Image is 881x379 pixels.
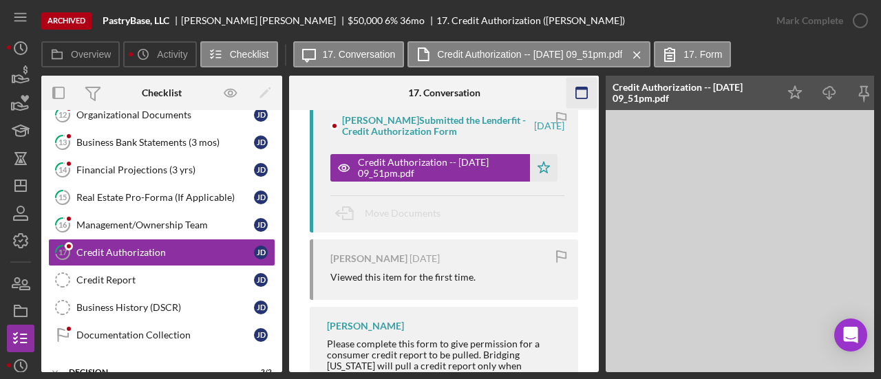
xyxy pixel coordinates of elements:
a: 17Credit AuthorizationJD [48,239,275,266]
button: Credit Authorization -- [DATE] 09_51pm.pdf [407,41,650,67]
a: 14Financial Projections (3 yrs)JD [48,156,275,184]
a: Documentation CollectionJD [48,321,275,349]
label: Checklist [230,49,269,60]
div: 17. Credit Authorization ([PERSON_NAME]) [436,15,625,26]
label: Credit Authorization -- [DATE] 09_51pm.pdf [437,49,622,60]
span: Move Documents [365,207,440,219]
div: J D [254,191,268,204]
div: Credit Report [76,274,254,285]
button: Move Documents [330,196,454,230]
div: J D [254,136,268,149]
a: Credit ReportJD [48,266,275,294]
a: 16Management/Ownership TeamJD [48,211,275,239]
div: 2 / 2 [247,368,272,376]
tspan: 16 [59,220,67,229]
button: 17. Conversation [293,41,405,67]
div: Business History (DSCR) [76,302,254,313]
label: 17. Conversation [323,49,396,60]
button: Checklist [200,41,278,67]
a: 13Business Bank Statements (3 mos)JD [48,129,275,156]
div: Credit Authorization [76,247,254,258]
a: Business History (DSCR)JD [48,294,275,321]
div: J D [254,273,268,287]
div: 17. Conversation [408,87,480,98]
tspan: 17 [59,248,67,257]
button: Credit Authorization -- [DATE] 09_51pm.pdf [330,154,558,182]
div: Checklist [142,87,182,98]
tspan: 13 [59,138,67,147]
div: J D [254,246,268,259]
div: [PERSON_NAME] [327,321,404,332]
div: Business Bank Statements (3 mos) [76,137,254,148]
tspan: 15 [59,193,67,202]
div: Decision [69,368,237,376]
div: [PERSON_NAME] [330,253,407,264]
time: 2022-08-18 01:51 [534,120,564,131]
div: Financial Projections (3 yrs) [76,164,254,175]
div: Management/Ownership Team [76,219,254,230]
div: Mark Complete [776,7,843,34]
a: 12Organizational DocumentsJD [48,101,275,129]
div: 6 % [385,15,398,26]
label: Activity [157,49,187,60]
button: Mark Complete [763,7,874,34]
div: Archived [41,12,92,30]
div: J D [254,163,268,177]
div: Documentation Collection [76,329,254,340]
button: 17. Form [654,41,731,67]
div: J D [254,218,268,232]
div: J D [254,301,268,314]
a: 15Real Estate Pro-Forma (If Applicable)JD [48,184,275,211]
div: Credit Authorization -- [DATE] 09_51pm.pdf [613,82,771,104]
div: Organizational Documents [76,109,254,120]
div: J D [254,108,268,122]
div: Viewed this item for the first time. [330,272,476,283]
div: $50,000 [348,15,383,26]
button: Overview [41,41,120,67]
div: 36 mo [400,15,425,26]
div: J D [254,328,268,342]
label: Overview [71,49,111,60]
div: Open Intercom Messenger [834,318,867,351]
div: [PERSON_NAME] Submitted the Lenderfit - Credit Authorization Form [342,115,532,137]
div: Real Estate Pro-Forma (If Applicable) [76,192,254,203]
time: 2022-08-04 04:20 [410,253,440,264]
div: Credit Authorization -- [DATE] 09_51pm.pdf [358,157,523,179]
div: [PERSON_NAME] [PERSON_NAME] [181,15,348,26]
label: 17. Form [683,49,722,60]
button: Activity [123,41,196,67]
tspan: 12 [59,110,67,119]
b: PastryBase, LLC [103,15,169,26]
tspan: 14 [59,165,67,174]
